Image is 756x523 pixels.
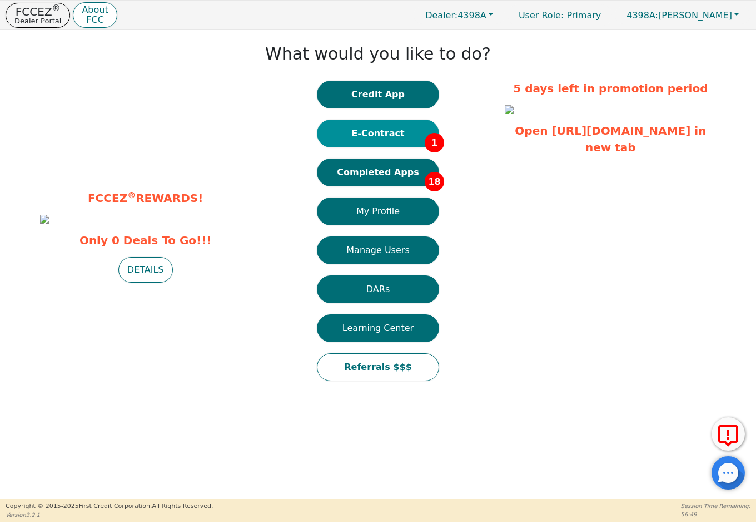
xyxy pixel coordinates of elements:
[425,10,457,21] span: Dealer:
[505,80,716,97] p: 5 days left in promotion period
[317,314,439,342] button: Learning Center
[152,502,213,510] span: All Rights Reserved.
[40,232,251,249] span: Only 0 Deals To Go!!!
[425,172,444,191] span: 18
[6,502,213,511] p: Copyright © 2015- 2025 First Credit Corporation.
[82,6,108,14] p: About
[425,133,444,152] span: 1
[317,81,439,108] button: Credit App
[317,275,439,303] button: DARs
[508,4,612,26] a: User Role: Primary
[712,417,745,451] button: Report Error to FCC
[505,105,514,114] img: 9b64886f-ed5d-454c-8a3d-511ab843e85e
[519,10,564,21] span: User Role :
[82,16,108,24] p: FCC
[317,159,439,186] button: Completed Apps18
[6,3,70,28] button: FCCEZ®Dealer Portal
[52,3,61,13] sup: ®
[681,510,750,519] p: 56:49
[681,502,750,510] p: Session Time Remaining:
[508,4,612,26] p: Primary
[118,257,173,283] button: DETAILS
[317,236,439,264] button: Manage Users
[317,198,439,225] button: My Profile
[14,6,61,17] p: FCCEZ
[6,511,213,519] p: Version 3.2.1
[626,10,658,21] span: 4398A:
[414,7,505,24] button: Dealer:4398A
[40,190,251,206] p: FCCEZ REWARDS!
[73,2,117,28] button: AboutFCC
[317,353,439,381] button: Referrals $$$
[515,124,706,154] a: Open [URL][DOMAIN_NAME] in new tab
[40,215,49,224] img: fd7dd38f-80ed-4f62-a01d-29c364a89091
[626,10,732,21] span: [PERSON_NAME]
[615,7,750,24] button: 4398A:[PERSON_NAME]
[425,10,486,21] span: 4398A
[14,17,61,24] p: Dealer Portal
[127,190,136,200] sup: ®
[317,120,439,147] button: E-Contract1
[265,44,491,64] h1: What would you like to do?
